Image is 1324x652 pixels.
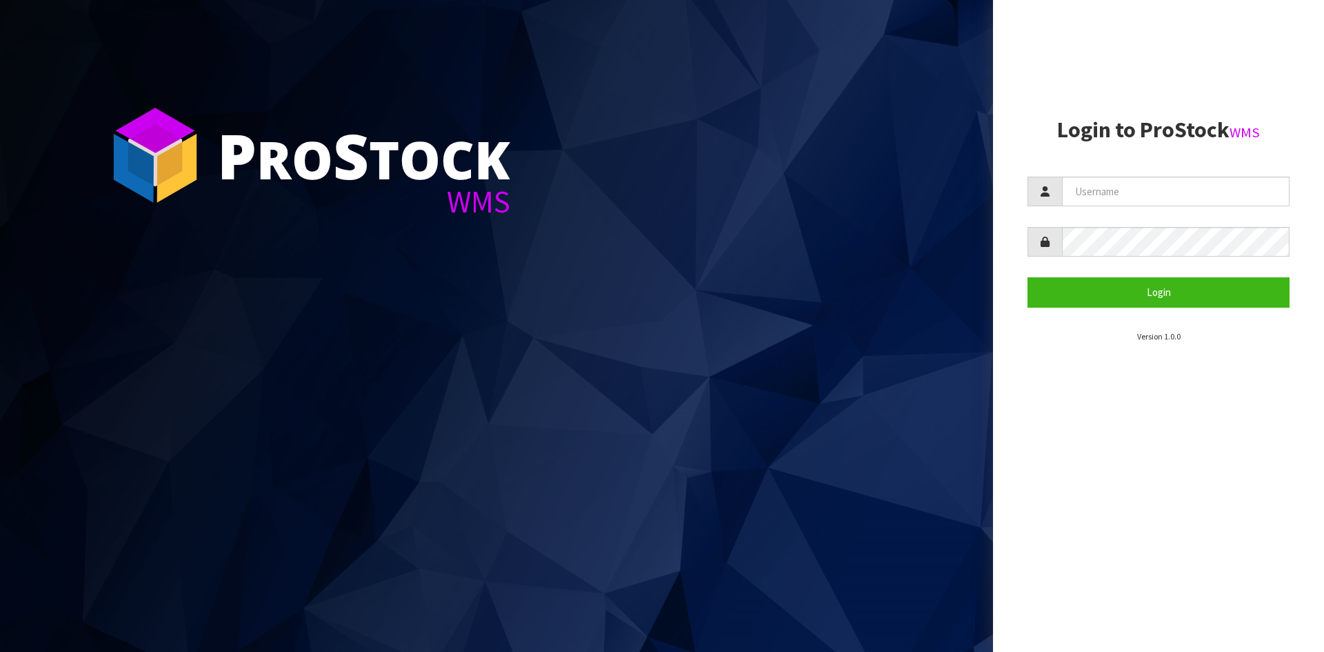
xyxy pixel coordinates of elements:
[103,103,207,207] img: ProStock Cube
[1027,118,1290,142] h2: Login to ProStock
[217,124,510,186] div: ro tock
[1230,124,1260,141] small: WMS
[217,113,257,197] span: P
[1137,331,1181,342] small: Version 1.0.0
[1062,177,1290,206] input: Username
[1027,277,1290,307] button: Login
[217,186,510,217] div: WMS
[333,113,369,197] span: S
